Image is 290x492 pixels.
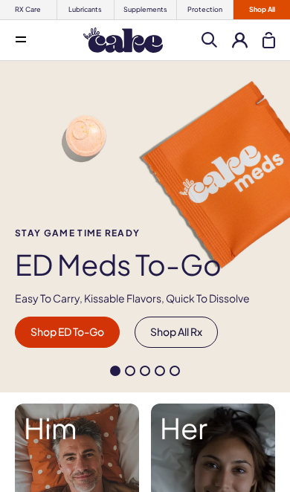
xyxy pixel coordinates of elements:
h1: ED Meds to-go [15,249,275,280]
span: Stay Game time ready [15,228,275,238]
strong: Him [24,412,130,444]
a: Shop ED To-Go [15,317,120,348]
p: Easy To Carry, Kissable Flavors, Quick To Dissolve [15,291,275,306]
strong: Her [160,412,266,444]
img: Hello Cake [83,27,163,53]
a: Shop All Rx [135,317,218,348]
